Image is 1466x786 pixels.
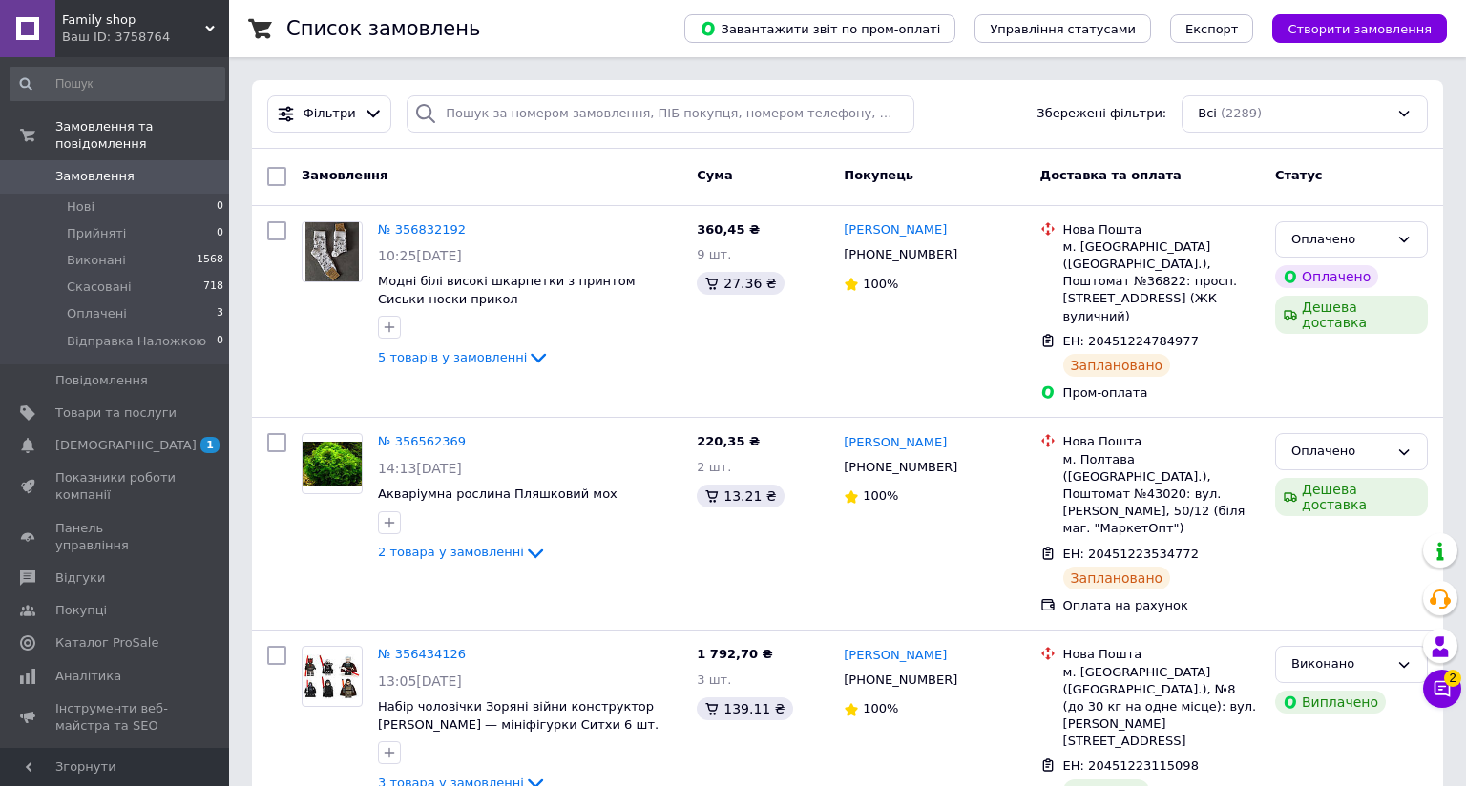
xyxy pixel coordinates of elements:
span: 9 шт. [697,247,731,261]
img: Фото товару [305,222,359,281]
div: Дешева доставка [1275,478,1428,516]
span: 14:13[DATE] [378,461,462,476]
div: Нова Пошта [1063,646,1260,663]
span: 1 792,70 ₴ [697,647,772,661]
a: [PERSON_NAME] [844,434,947,452]
span: Доставка та оплата [1040,168,1182,182]
span: 100% [863,277,898,291]
span: 2 товара у замовленні [378,546,524,560]
span: (2289) [1221,106,1262,120]
span: Збережені фільтри: [1037,105,1166,123]
span: 3 шт. [697,672,731,687]
div: Дешева доставка [1275,296,1428,334]
div: Оплачено [1291,442,1389,462]
a: 5 товарів у замовленні [378,350,550,364]
button: Створити замовлення [1272,14,1447,43]
span: 1 [200,437,220,453]
div: Пром-оплата [1063,384,1260,402]
div: м. Полтава ([GEOGRAPHIC_DATA].), Поштомат №43020: вул. [PERSON_NAME], 50/12 (біля маг. "МаркетОпт") [1063,451,1260,538]
div: Заплановано [1063,354,1171,377]
div: 27.36 ₴ [697,272,784,295]
div: Виплачено [1275,691,1386,714]
a: [PERSON_NAME] [844,221,947,239]
a: Акваріумна рослина Пляшковий мох [378,486,618,501]
span: 2 шт. [697,460,731,474]
span: Статус [1275,168,1323,182]
span: Завантажити звіт по пром-оплаті [700,20,940,37]
span: Показники роботи компанії [55,469,177,504]
div: Ваш ID: 3758764 [62,29,229,46]
a: № 356832192 [378,222,466,237]
span: Cума [697,168,732,182]
div: Оплачено [1275,265,1378,288]
div: Заплановано [1063,567,1171,589]
a: 2 товара у замовленні [378,545,547,559]
span: 360,45 ₴ [697,222,760,237]
div: Оплачено [1291,230,1389,250]
button: Завантажити звіт по пром-оплаті [684,14,955,43]
a: № 356562369 [378,434,466,448]
span: 718 [203,279,223,296]
span: Замовлення [302,168,387,182]
span: 10:25[DATE] [378,248,462,263]
span: Фільтри [304,105,356,123]
a: Набір чоловічки Зоряні війни конструктор [PERSON_NAME] — мініфігурки Ситхи 6 шт. [378,699,659,732]
div: Нова Пошта [1063,221,1260,238]
span: Управління статусами [990,22,1136,36]
span: 220,35 ₴ [697,434,760,448]
span: 0 [217,333,223,350]
div: 139.11 ₴ [697,697,792,720]
span: Покупці [55,602,107,619]
input: Пошук за номером замовлення, ПІБ покупця, номером телефону, Email, номером накладної [407,95,914,133]
span: Товари та послуги [55,404,177,422]
span: Повідомлення [55,372,148,389]
a: Фото товару [302,221,363,282]
img: Фото товару [303,442,362,486]
span: 100% [863,701,898,715]
div: [PHONE_NUMBER] [840,455,961,480]
span: 1568 [197,252,223,269]
div: [PHONE_NUMBER] [840,668,961,693]
span: Каталог ProSale [55,634,158,652]
span: 5 товарів у замовленні [378,350,527,364]
span: Експорт [1185,22,1239,36]
span: Оплачені [67,305,127,322]
a: Модні білі високі шкарпетки з принтом Сиськи-носки прикол [378,274,635,306]
span: Виконані [67,252,126,269]
button: Управління статусами [974,14,1151,43]
button: Експорт [1170,14,1254,43]
div: [PHONE_NUMBER] [840,242,961,267]
a: Фото товару [302,433,363,494]
div: м. [GEOGRAPHIC_DATA] ([GEOGRAPHIC_DATA].), №8 (до 30 кг на одне місце): вул. [PERSON_NAME][STREET... [1063,664,1260,751]
span: 100% [863,488,898,503]
input: Пошук [10,67,225,101]
img: Фото товару [303,654,362,699]
span: Замовлення [55,168,135,185]
a: Фото товару [302,646,363,707]
h1: Список замовлень [286,17,480,40]
span: Family shop [62,11,205,29]
span: ЕН: 20451223115098 [1063,758,1199,773]
span: Нові [67,198,94,216]
span: Всі [1198,105,1217,123]
div: Оплата на рахунок [1063,597,1260,614]
span: ЕН: 20451223534772 [1063,547,1199,561]
span: Аналітика [55,668,121,685]
span: 2 [1444,670,1461,687]
span: Відправка Наложкою [67,333,206,350]
span: Інструменти веб-майстра та SEO [55,700,177,734]
span: 13:05[DATE] [378,673,462,689]
span: Скасовані [67,279,132,296]
button: Чат з покупцем2 [1423,670,1461,708]
span: Створити замовлення [1288,22,1432,36]
span: Прийняті [67,225,126,242]
span: Панель управління [55,520,177,554]
a: [PERSON_NAME] [844,647,947,665]
span: 0 [217,225,223,242]
div: Нова Пошта [1063,433,1260,450]
a: № 356434126 [378,647,466,661]
span: 0 [217,198,223,216]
